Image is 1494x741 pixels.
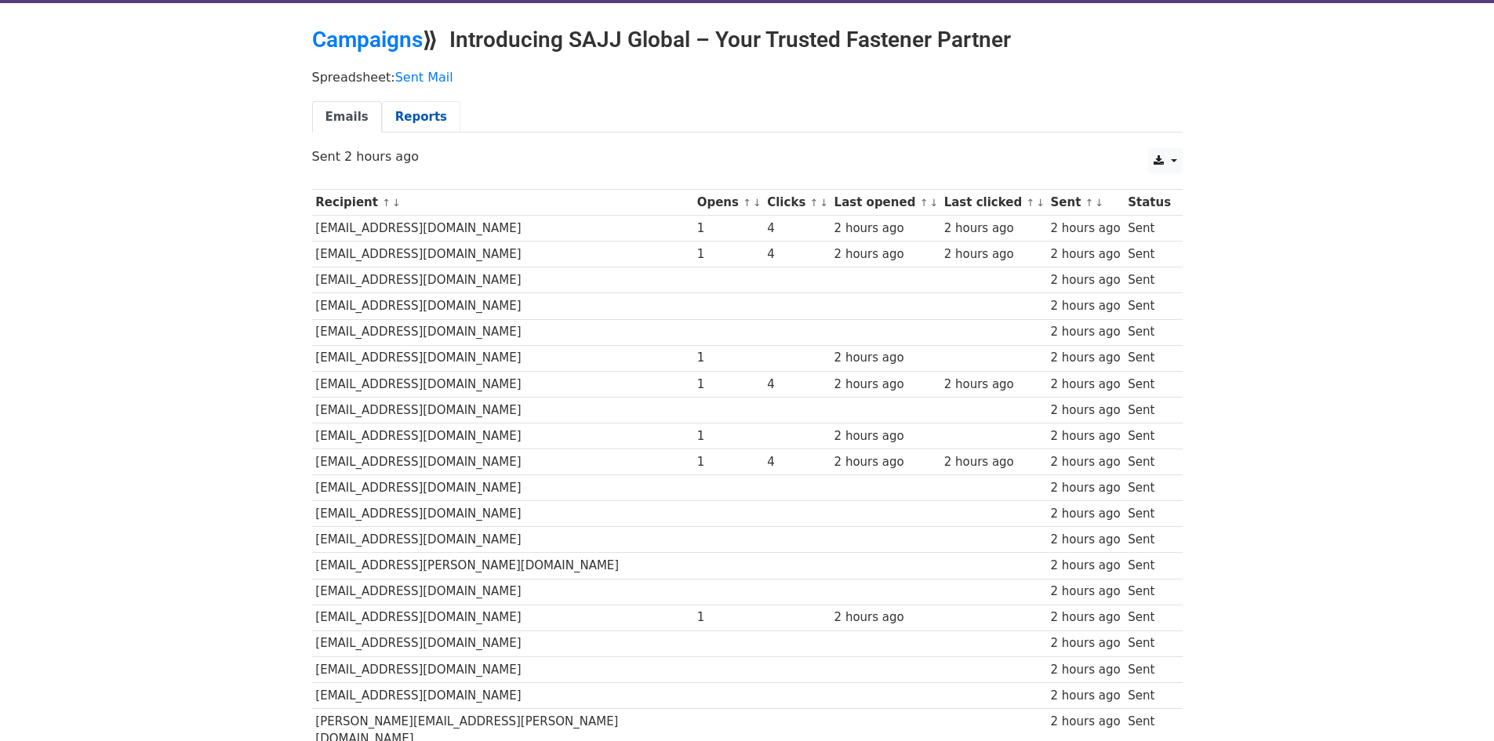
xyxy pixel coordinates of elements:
[767,220,827,238] div: 4
[312,293,693,319] td: [EMAIL_ADDRESS][DOMAIN_NAME]
[1050,427,1120,445] div: 2 hours ago
[1050,661,1120,679] div: 2 hours ago
[753,197,762,209] a: ↓
[1095,197,1103,209] a: ↓
[834,608,936,627] div: 2 hours ago
[1050,531,1120,549] div: 2 hours ago
[1124,579,1174,605] td: Sent
[693,190,764,216] th: Opens
[743,197,751,209] a: ↑
[312,242,693,267] td: [EMAIL_ADDRESS][DOMAIN_NAME]
[1124,319,1174,345] td: Sent
[312,449,693,475] td: [EMAIL_ADDRESS][DOMAIN_NAME]
[312,267,693,293] td: [EMAIL_ADDRESS][DOMAIN_NAME]
[1124,423,1174,449] td: Sent
[312,371,693,397] td: [EMAIL_ADDRESS][DOMAIN_NAME]
[1124,397,1174,423] td: Sent
[697,245,760,263] div: 1
[1124,345,1174,371] td: Sent
[312,501,693,527] td: [EMAIL_ADDRESS][DOMAIN_NAME]
[1050,505,1120,523] div: 2 hours ago
[1124,242,1174,267] td: Sent
[834,220,936,238] div: 2 hours ago
[1050,608,1120,627] div: 2 hours ago
[1416,666,1494,741] iframe: Chat Widget
[1050,713,1120,731] div: 2 hours ago
[1050,245,1120,263] div: 2 hours ago
[944,376,1043,394] div: 2 hours ago
[312,27,1183,53] h2: ⟫ Introducing SAJJ Global – Your Trusted Fastener Partner
[1050,583,1120,601] div: 2 hours ago
[810,197,819,209] a: ↑
[1036,197,1045,209] a: ↓
[834,349,936,367] div: 2 hours ago
[767,245,827,263] div: 4
[312,656,693,682] td: [EMAIL_ADDRESS][DOMAIN_NAME]
[697,427,760,445] div: 1
[312,682,693,708] td: [EMAIL_ADDRESS][DOMAIN_NAME]
[1124,475,1174,501] td: Sent
[312,69,1183,85] p: Spreadsheet:
[697,220,760,238] div: 1
[312,148,1183,165] p: Sent 2 hours ago
[831,190,940,216] th: Last opened
[834,453,936,471] div: 2 hours ago
[1050,376,1120,394] div: 2 hours ago
[944,220,1043,238] div: 2 hours ago
[1050,557,1120,575] div: 2 hours ago
[820,197,828,209] a: ↓
[1124,501,1174,527] td: Sent
[312,553,693,579] td: [EMAIL_ADDRESS][PERSON_NAME][DOMAIN_NAME]
[312,605,693,630] td: [EMAIL_ADDRESS][DOMAIN_NAME]
[767,376,827,394] div: 4
[1124,216,1174,242] td: Sent
[1124,682,1174,708] td: Sent
[382,101,460,133] a: Reports
[1124,267,1174,293] td: Sent
[920,197,929,209] a: ↑
[312,101,382,133] a: Emails
[392,197,401,209] a: ↓
[1050,479,1120,497] div: 2 hours ago
[382,197,391,209] a: ↑
[1050,297,1120,315] div: 2 hours ago
[1050,401,1120,420] div: 2 hours ago
[1124,371,1174,397] td: Sent
[697,453,760,471] div: 1
[1124,553,1174,579] td: Sent
[940,190,1047,216] th: Last clicked
[312,319,693,345] td: [EMAIL_ADDRESS][DOMAIN_NAME]
[929,197,938,209] a: ↓
[1124,656,1174,682] td: Sent
[1050,687,1120,705] div: 2 hours ago
[834,376,936,394] div: 2 hours ago
[312,630,693,656] td: [EMAIL_ADDRESS][DOMAIN_NAME]
[697,376,760,394] div: 1
[1050,220,1120,238] div: 2 hours ago
[944,453,1043,471] div: 2 hours ago
[312,345,693,371] td: [EMAIL_ADDRESS][DOMAIN_NAME]
[1050,634,1120,652] div: 2 hours ago
[1124,449,1174,475] td: Sent
[697,349,760,367] div: 1
[1050,453,1120,471] div: 2 hours ago
[767,453,827,471] div: 4
[1124,605,1174,630] td: Sent
[1416,666,1494,741] div: 聊天小工具
[697,608,760,627] div: 1
[395,70,453,85] a: Sent Mail
[312,579,693,605] td: [EMAIL_ADDRESS][DOMAIN_NAME]
[312,190,693,216] th: Recipient
[312,397,693,423] td: [EMAIL_ADDRESS][DOMAIN_NAME]
[1050,323,1120,341] div: 2 hours ago
[1124,527,1174,553] td: Sent
[1050,271,1120,289] div: 2 hours ago
[1124,630,1174,656] td: Sent
[834,427,936,445] div: 2 hours ago
[944,245,1043,263] div: 2 hours ago
[1085,197,1094,209] a: ↑
[312,27,423,53] a: Campaigns
[834,245,936,263] div: 2 hours ago
[1050,349,1120,367] div: 2 hours ago
[1124,190,1174,216] th: Status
